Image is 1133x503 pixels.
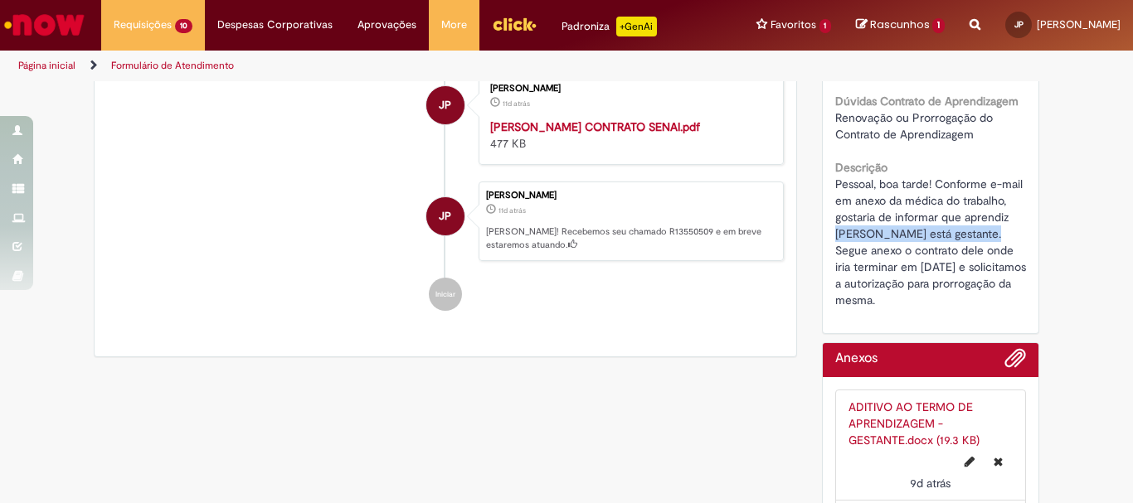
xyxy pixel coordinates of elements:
span: JP [439,85,451,125]
img: ServiceNow [2,8,87,41]
span: Pessoal, boa tarde! Conforme e-mail em anexo da médica do trabalho, gostaria de informar que apre... [835,177,1029,307]
a: Rascunhos [856,17,945,33]
span: Favoritos [771,17,816,33]
span: Requisições [114,17,172,33]
span: JP [439,196,451,236]
time: 19/09/2025 12:38:22 [498,206,526,215]
div: 477 KB [490,118,766,152]
span: 1 [819,19,832,33]
p: +GenAi [616,17,657,36]
img: click_logo_yellow_360x200.png [492,12,537,36]
p: [PERSON_NAME]! Recebemos seu chamado R13550509 e em breve estaremos atuando. [486,225,775,251]
div: [PERSON_NAME] [490,84,766,94]
span: Despesas Corporativas [217,17,333,33]
b: Dúvidas Contrato de Aprendizagem [835,94,1019,109]
h2: Anexos [835,351,878,366]
span: 11d atrás [498,206,526,215]
a: Página inicial [18,59,75,72]
div: Joelma De Oliveira Pereira [426,86,464,124]
time: 19/09/2025 12:37:40 [503,99,530,109]
ul: Trilhas de página [12,51,743,81]
div: Padroniza [562,17,657,36]
a: [PERSON_NAME] CONTRATO SENAI.pdf [490,119,700,134]
span: 1 [932,18,945,33]
li: Joelma De Oliveira Pereira [107,181,784,261]
span: Aprovações [357,17,416,33]
a: Formulário de Atendimento [111,59,234,72]
button: Excluir ADITIVO AO TERMO DE APRENDIZAGEM - GESTANTE.docx [984,448,1013,475]
span: 11d atrás [503,99,530,109]
span: Renovação ou Prorrogação do Contrato de Aprendizagem [835,110,996,142]
button: Adicionar anexos [1004,347,1026,377]
span: JP [1014,19,1024,30]
div: [PERSON_NAME] [486,191,775,201]
div: Joelma De Oliveira Pereira [426,197,464,235]
span: 9d atrás [910,476,951,491]
b: Descrição [835,160,887,175]
span: Rascunhos [870,17,930,32]
button: Editar nome de arquivo ADITIVO AO TERMO DE APRENDIZAGEM - GESTANTE.docx [955,448,985,475]
span: 10 [175,19,192,33]
time: 21/09/2025 17:13:51 [910,476,951,491]
span: More [441,17,467,33]
span: [PERSON_NAME] [1037,17,1121,31]
a: ADITIVO AO TERMO DE APRENDIZAGEM - GESTANTE.docx (19.3 KB) [849,399,980,447]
